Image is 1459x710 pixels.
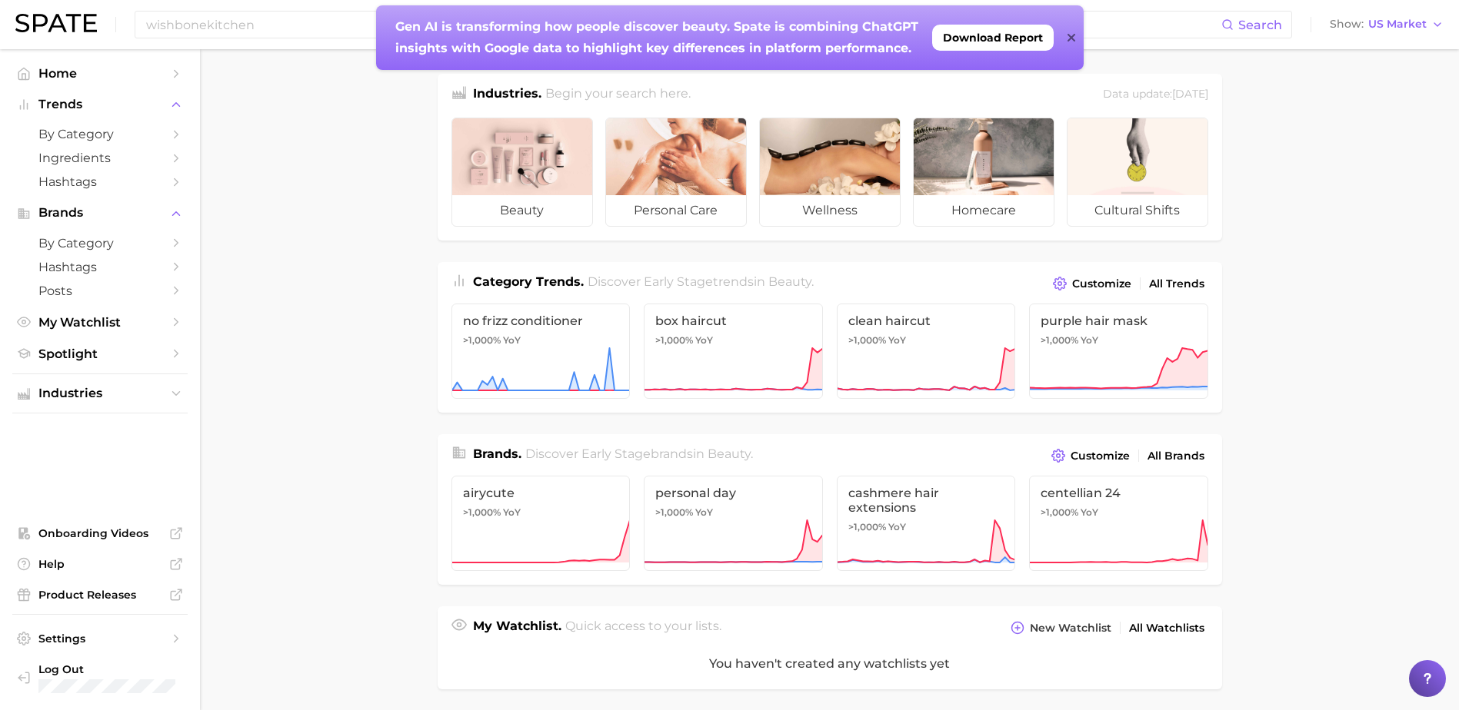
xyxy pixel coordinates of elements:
[644,304,823,399] a: box haircut>1,000% YoY
[606,195,746,226] span: personal care
[12,146,188,170] a: Ingredients
[12,255,188,279] a: Hashtags
[1081,334,1098,347] span: YoY
[38,174,162,189] span: Hashtags
[38,315,162,330] span: My Watchlist
[768,274,811,289] span: beauty
[1103,85,1208,105] div: Data update: [DATE]
[655,334,693,346] span: >1,000%
[38,66,162,81] span: Home
[1145,274,1208,294] a: All Trends
[12,583,188,606] a: Product Releases
[1125,618,1208,639] a: All Watchlists
[1068,195,1208,226] span: cultural shifts
[1148,450,1204,463] span: All Brands
[1238,18,1282,32] span: Search
[12,627,188,650] a: Settings
[38,98,162,111] span: Trends
[655,506,693,518] span: >1,000%
[12,382,188,405] button: Industries
[38,632,162,645] span: Settings
[463,506,501,518] span: >1,000%
[1041,486,1197,500] span: centellian 24
[38,236,162,250] span: by Category
[545,85,691,105] h2: Begin your search here.
[1041,334,1078,346] span: >1,000%
[12,310,188,334] a: My Watchlist
[913,118,1054,227] a: homecare
[565,617,721,639] h2: Quick access to your lists.
[12,658,188,698] a: Log out. Currently logged in with e-mail christine.kappner@mane.com.
[759,118,901,227] a: wellness
[605,118,747,227] a: personal care
[12,201,188,224] button: Brands
[848,314,1004,328] span: clean haircut
[145,12,1221,38] input: Search here for a brand, industry, or ingredient
[12,122,188,146] a: by Category
[473,446,521,461] span: Brands .
[655,486,811,500] span: personal day
[837,304,1016,399] a: clean haircut>1,000% YoY
[12,279,188,303] a: Posts
[38,260,162,274] span: Hashtags
[1129,622,1204,635] span: All Watchlists
[451,118,593,227] a: beauty
[38,526,162,540] span: Onboarding Videos
[1067,118,1208,227] a: cultural shifts
[463,486,619,500] span: airycute
[888,521,906,533] span: YoY
[12,522,188,545] a: Onboarding Videos
[463,334,501,346] span: >1,000%
[473,274,584,289] span: Category Trends .
[451,476,631,571] a: airycute>1,000% YoY
[1048,445,1133,466] button: Customize
[38,387,162,400] span: Industries
[463,314,619,328] span: no frizz conditioner
[12,552,188,576] a: Help
[914,195,1054,226] span: homecare
[38,127,162,141] span: by Category
[452,195,592,226] span: beauty
[12,231,188,255] a: by Category
[12,342,188,366] a: Spotlight
[848,486,1004,515] span: cashmere hair extensions
[837,476,1016,571] a: cashmere hair extensions>1,000% YoY
[1049,273,1134,294] button: Customize
[1071,450,1130,463] span: Customize
[708,446,751,461] span: beauty
[1072,277,1131,290] span: Customize
[1330,20,1364,28] span: Show
[1007,617,1114,639] button: New Watchlist
[525,446,753,461] span: Discover Early Stage brands in .
[38,588,162,602] span: Product Releases
[38,347,162,361] span: Spotlight
[888,334,906,347] span: YoY
[588,274,814,289] span: Discover Early Stage trends in .
[438,639,1222,689] div: You haven't created any watchlists yet
[695,334,713,347] span: YoY
[12,93,188,116] button: Trends
[1030,622,1111,635] span: New Watchlist
[760,195,900,226] span: wellness
[1041,314,1197,328] span: purple hair mask
[38,662,202,676] span: Log Out
[38,284,162,298] span: Posts
[1081,506,1098,519] span: YoY
[1149,277,1204,290] span: All Trends
[848,521,886,532] span: >1,000%
[1041,506,1078,518] span: >1,000%
[15,14,97,32] img: SPATE
[695,506,713,519] span: YoY
[848,334,886,346] span: >1,000%
[1029,476,1208,571] a: centellian 24>1,000% YoY
[473,85,541,105] h1: Industries.
[655,314,811,328] span: box haircut
[503,334,521,347] span: YoY
[12,170,188,194] a: Hashtags
[12,61,188,85] a: Home
[451,304,631,399] a: no frizz conditioner>1,000% YoY
[1029,304,1208,399] a: purple hair mask>1,000% YoY
[38,206,162,220] span: Brands
[503,506,521,519] span: YoY
[1368,20,1427,28] span: US Market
